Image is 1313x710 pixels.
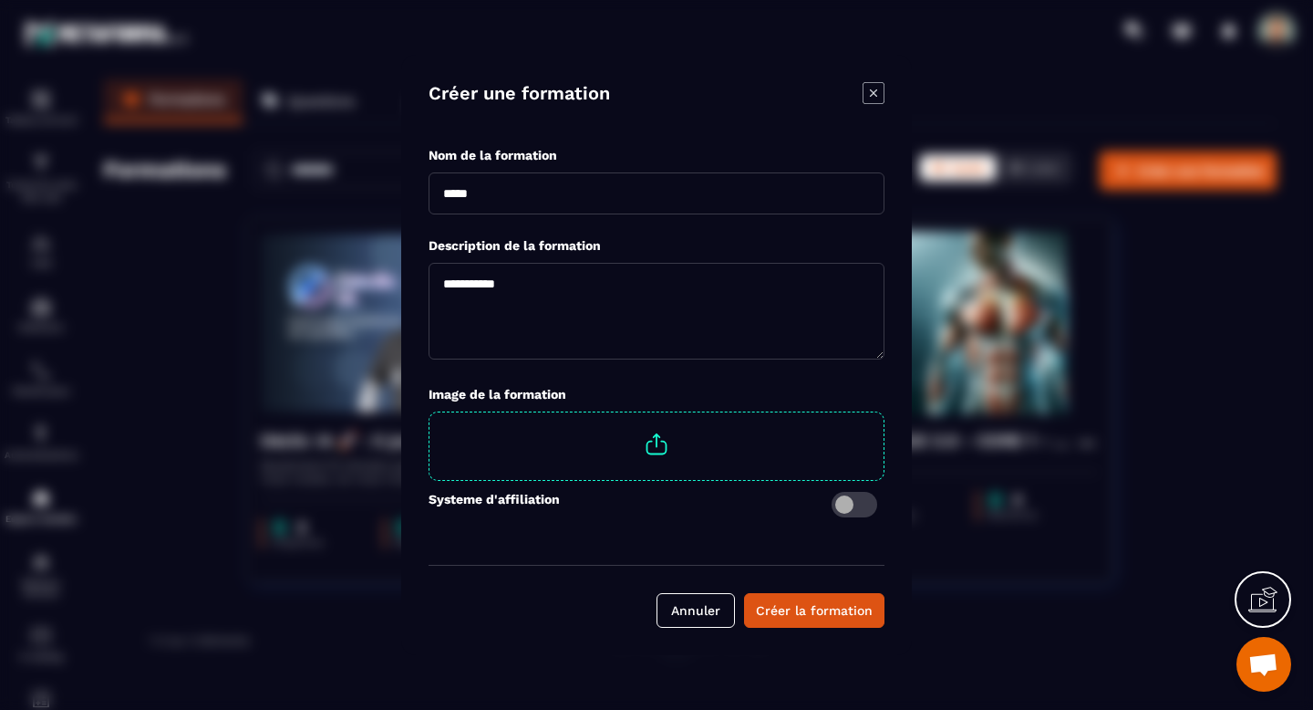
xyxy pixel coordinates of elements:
[656,593,735,628] button: Annuler
[756,601,873,620] div: Créer la formation
[429,82,610,108] h4: Créer une formation
[429,238,601,253] label: Description de la formation
[744,593,884,628] button: Créer la formation
[429,387,566,402] label: Image de la formation
[1236,637,1291,692] div: Ouvrir le chat
[429,148,557,162] label: Nom de la formation
[429,492,560,517] label: Systeme d'affiliation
